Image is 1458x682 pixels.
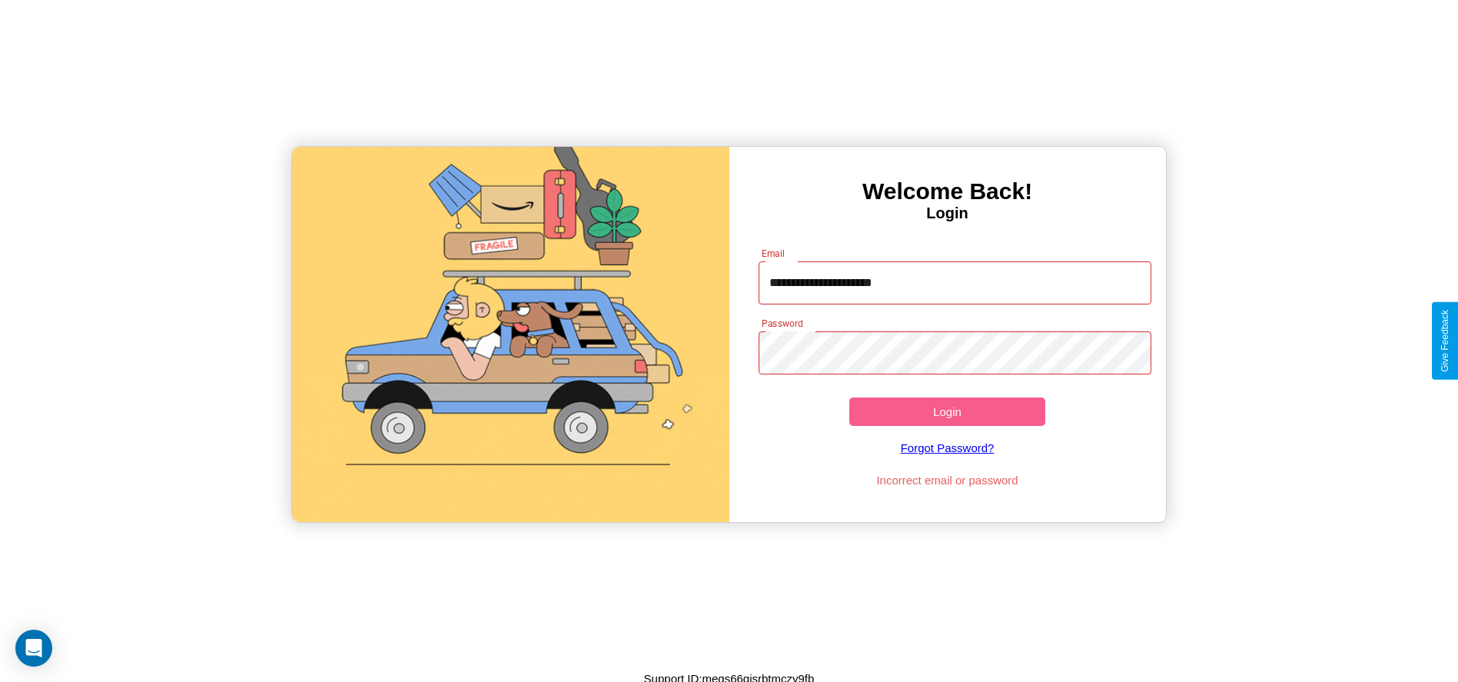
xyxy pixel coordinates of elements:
label: Password [762,317,802,330]
a: Forgot Password? [751,426,1144,470]
h3: Welcome Back! [729,178,1166,205]
div: Give Feedback [1440,310,1450,372]
h4: Login [729,205,1166,222]
label: Email [762,247,785,260]
img: gif [292,147,729,522]
p: Incorrect email or password [751,470,1144,491]
div: Open Intercom Messenger [15,630,52,667]
button: Login [849,398,1046,426]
